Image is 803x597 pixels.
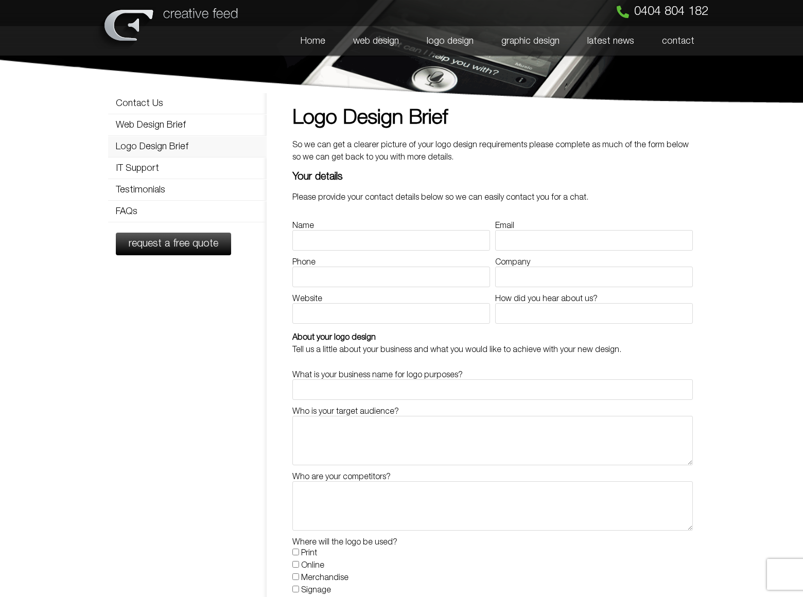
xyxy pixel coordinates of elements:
a: 0404 804 182 [617,6,708,18]
label: Phone [292,258,316,267]
label: Signage [301,587,331,594]
a: latest news [573,26,648,56]
label: Where will the logo be used? [292,538,397,547]
label: Name [292,222,314,230]
span: request a free quote [129,239,218,249]
a: Home [287,26,339,56]
a: Testimonials [108,180,267,200]
label: Who are your competitors? [292,473,391,481]
label: Website [292,295,322,303]
h1: Logo Design Brief [292,108,693,129]
strong: About your logo design [292,334,376,341]
p: So we can get a clearer picture of your logo design requirements please complete as much of the f... [292,139,693,164]
p: Please provide your contact details below so we can easily contact you for a chat. [292,191,693,204]
label: Email [495,222,514,230]
a: Web Design Brief [108,115,267,135]
a: IT Support [108,158,267,179]
a: Logo Design Brief [108,136,267,157]
nav: Menu [247,26,708,56]
nav: Menu [108,93,267,222]
label: Merchandise [301,574,348,582]
a: graphic design [487,26,573,56]
a: contact [648,26,708,56]
label: Print [301,550,317,557]
p: Tell us a little about your business and what you would like to achieve with your new design. [292,344,693,356]
b: Your details [292,172,343,182]
label: How did you hear about us? [495,295,598,303]
label: What is your business name for logo purposes? [292,371,463,379]
a: request a free quote [116,233,231,255]
a: logo design [413,26,487,56]
span: 0404 804 182 [634,6,708,18]
a: Contact Us [108,93,267,114]
a: web design [339,26,413,56]
label: Online [301,562,324,569]
label: Company [495,258,530,267]
label: Who is your target audience? [292,408,399,416]
a: FAQs [108,201,267,222]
